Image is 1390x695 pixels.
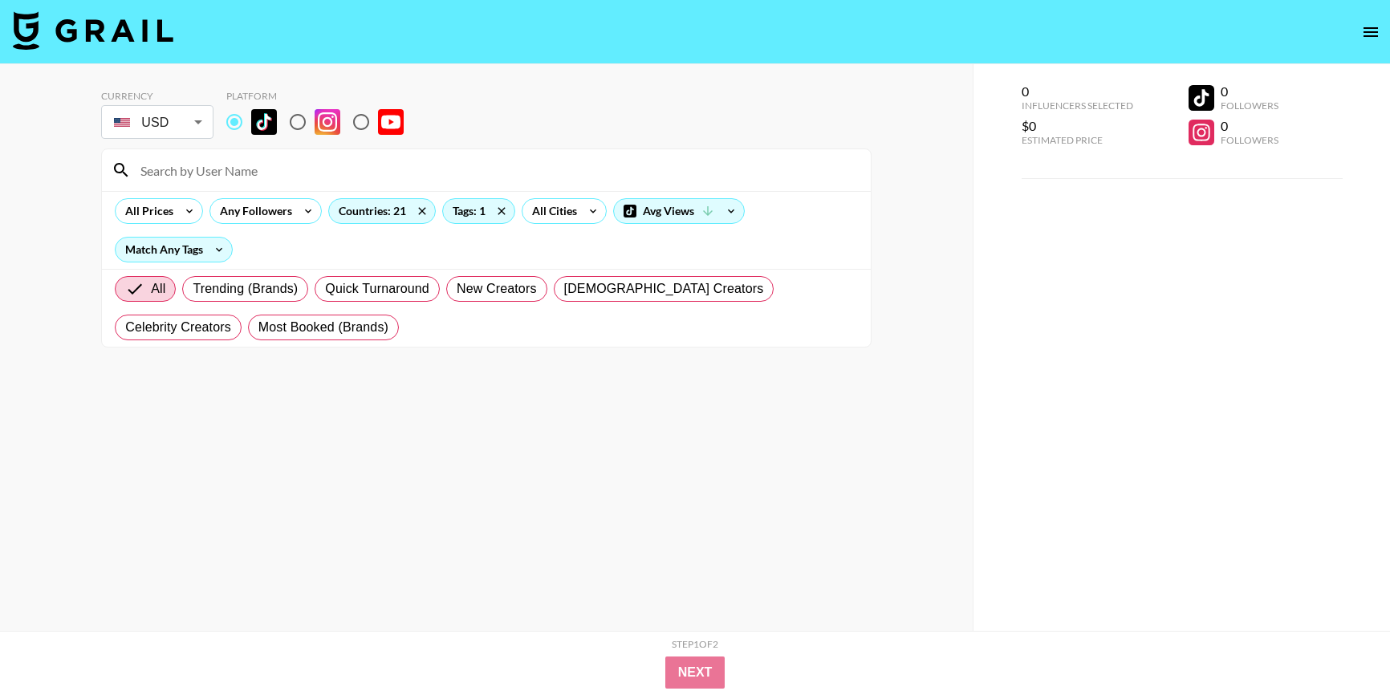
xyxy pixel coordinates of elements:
div: Estimated Price [1022,134,1133,146]
span: Quick Turnaround [325,279,429,299]
div: Avg Views [614,199,744,223]
div: Followers [1221,134,1278,146]
div: Followers [1221,100,1278,112]
div: Step 1 of 2 [672,638,718,650]
div: Influencers Selected [1022,100,1133,112]
div: Any Followers [210,199,295,223]
img: YouTube [378,109,404,135]
div: 0 [1022,83,1133,100]
div: All Cities [522,199,580,223]
img: TikTok [251,109,277,135]
button: Next [665,656,725,689]
span: New Creators [457,279,537,299]
span: Most Booked (Brands) [258,318,388,337]
iframe: Drift Widget Chat Controller [1310,615,1371,676]
div: 0 [1221,83,1278,100]
div: Countries: 21 [329,199,435,223]
div: Tags: 1 [443,199,514,223]
button: open drawer [1355,16,1387,48]
div: 0 [1221,118,1278,134]
div: All Prices [116,199,177,223]
span: Trending (Brands) [193,279,298,299]
span: All [151,279,165,299]
div: $0 [1022,118,1133,134]
img: Grail Talent [13,11,173,50]
div: USD [104,108,210,136]
div: Match Any Tags [116,238,232,262]
img: Instagram [315,109,340,135]
span: [DEMOGRAPHIC_DATA] Creators [564,279,764,299]
span: Celebrity Creators [125,318,231,337]
div: Platform [226,90,417,102]
input: Search by User Name [131,157,861,183]
div: Currency [101,90,213,102]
